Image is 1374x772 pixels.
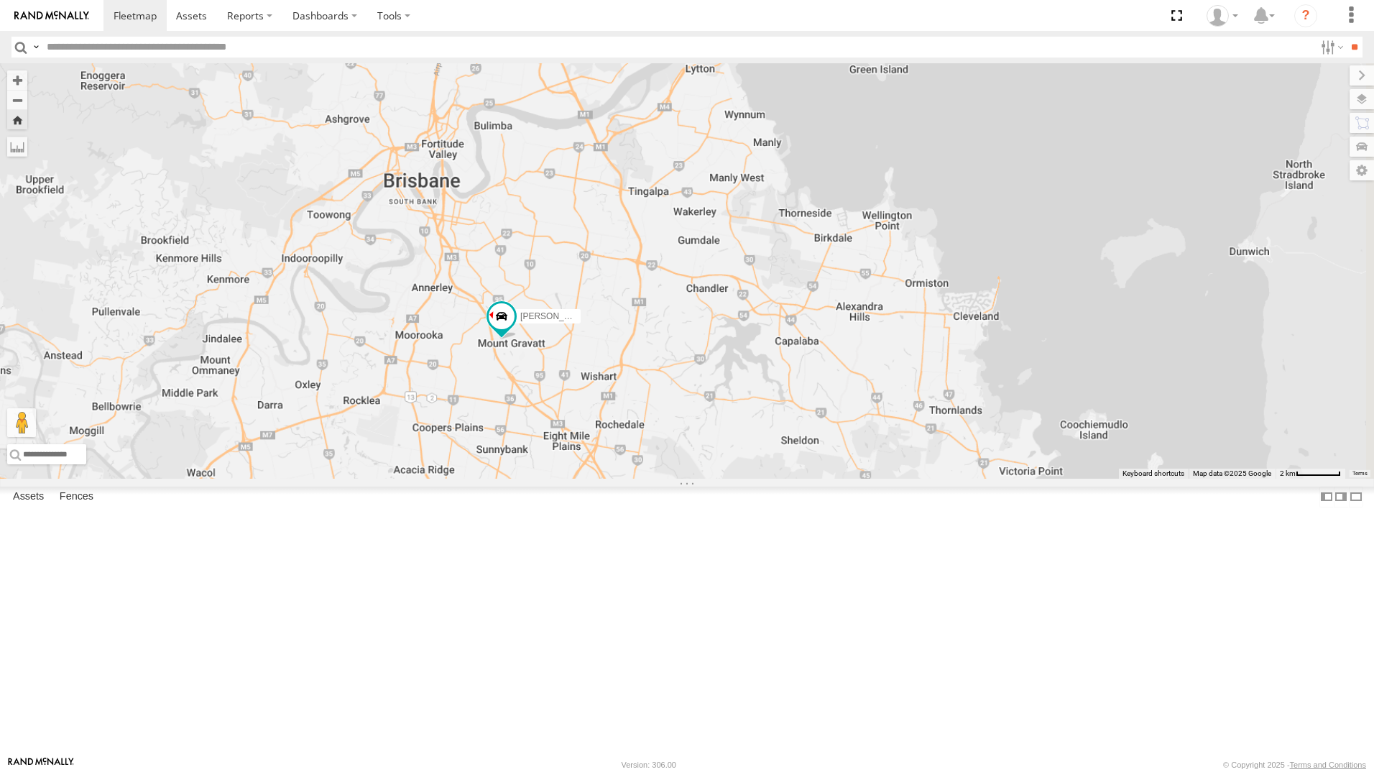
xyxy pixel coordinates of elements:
label: Dock Summary Table to the Left [1319,487,1334,507]
label: Dock Summary Table to the Right [1334,487,1348,507]
button: Zoom out [7,90,27,110]
button: Zoom in [7,70,27,90]
a: Terms and Conditions [1290,760,1366,769]
label: Assets [6,487,51,507]
div: © Copyright 2025 - [1223,760,1366,769]
button: Map Scale: 2 km per 59 pixels [1276,469,1345,479]
label: Map Settings [1350,160,1374,180]
label: Hide Summary Table [1349,487,1363,507]
a: Visit our Website [8,758,74,772]
button: Drag Pegman onto the map to open Street View [7,408,36,437]
label: Search Filter Options [1315,37,1346,58]
span: [PERSON_NAME] [520,312,591,322]
label: Search Query [30,37,42,58]
span: Map data ©2025 Google [1193,469,1271,477]
img: rand-logo.svg [14,11,89,21]
button: Keyboard shortcuts [1122,469,1184,479]
div: Version: 306.00 [622,760,676,769]
a: Terms (opens in new tab) [1352,471,1368,477]
div: Marco DiBenedetto [1202,5,1243,27]
span: 2 km [1280,469,1296,477]
label: Fences [52,487,101,507]
i: ? [1294,4,1317,27]
label: Measure [7,137,27,157]
button: Zoom Home [7,110,27,129]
